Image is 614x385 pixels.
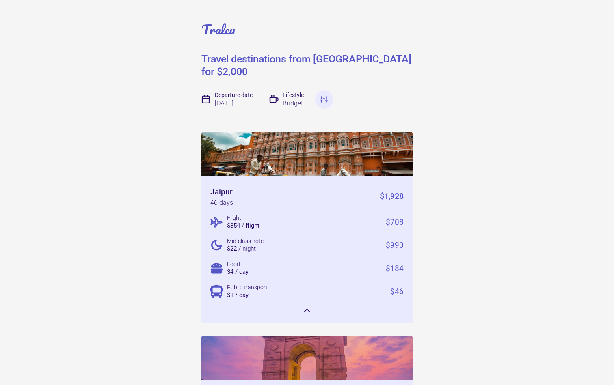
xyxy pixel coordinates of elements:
div: $708 [386,218,404,226]
div: Jaipur [210,188,233,196]
div: $4 / day [227,269,249,275]
div: $990 [386,241,404,249]
div: Mid-class hotel [227,238,265,244]
a: Tralcu [201,20,235,39]
div: $1 / day [227,292,249,298]
div: $46 [390,288,404,295]
div: $1,928 [380,188,404,206]
div: $184 [386,265,404,272]
div: 46 days [210,200,233,206]
div: Public transport [227,284,268,290]
div: $354 / flight [227,223,259,229]
div: [DATE] [215,100,233,107]
div: Departure date [215,92,253,98]
div: Food [227,261,240,267]
div: Flight [227,215,241,221]
div: Lifestyle [283,92,304,98]
div: $22 / night [227,246,256,252]
div: Travel destinations from [GEOGRAPHIC_DATA] for $2,000 [201,53,413,78]
div: Budget [283,100,303,107]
